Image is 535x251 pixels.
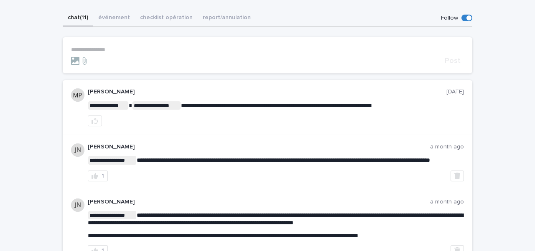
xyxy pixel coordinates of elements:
[441,15,458,22] p: Follow
[446,88,464,95] p: [DATE]
[441,57,464,65] button: Post
[88,115,102,126] button: like this post
[135,10,198,27] button: checklist opération
[198,10,256,27] button: report/annulation
[88,88,446,95] p: [PERSON_NAME]
[88,171,108,181] button: 1
[88,198,430,206] p: [PERSON_NAME]
[93,10,135,27] button: événement
[63,10,93,27] button: chat (11)
[88,143,430,151] p: [PERSON_NAME]
[430,198,464,206] p: a month ago
[102,173,104,179] div: 1
[451,171,464,181] button: Delete post
[445,57,461,65] span: Post
[430,143,464,151] p: a month ago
